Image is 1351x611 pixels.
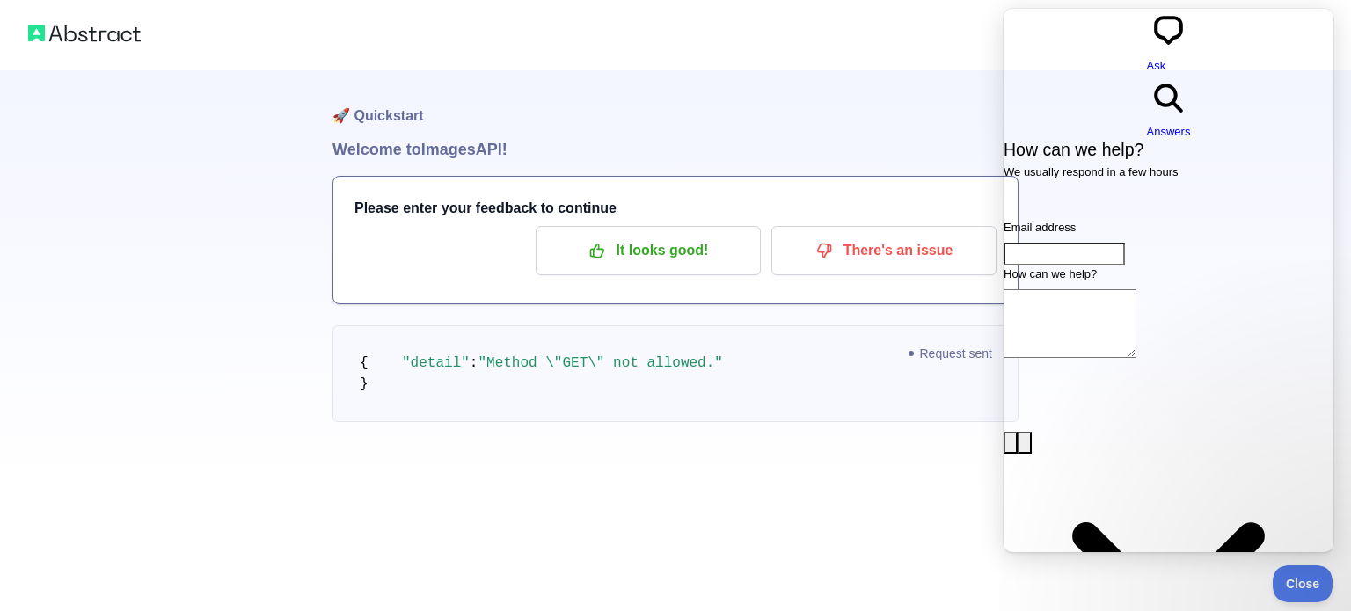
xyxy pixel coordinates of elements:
span: "detail" [402,355,470,371]
span: Request sent [901,343,1002,364]
h3: Please enter your feedback to continue [354,198,997,219]
h1: Welcome to Images API! [332,137,1019,162]
span: { [360,355,369,371]
p: It looks good! [549,236,748,265]
span: "Method \"GET\" not allowed." [478,355,722,371]
code: } [360,355,723,392]
span: : [470,355,478,371]
img: Abstract logo [28,21,141,46]
button: It looks good! [536,226,761,275]
p: There's an issue [785,236,983,265]
h1: 🚀 Quickstart [332,70,1019,137]
iframe: Help Scout Beacon - Close [1273,565,1333,602]
iframe: Help Scout Beacon - Live Chat, Contact Form, and Knowledge Base [1004,9,1333,552]
button: There's an issue [771,226,997,275]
